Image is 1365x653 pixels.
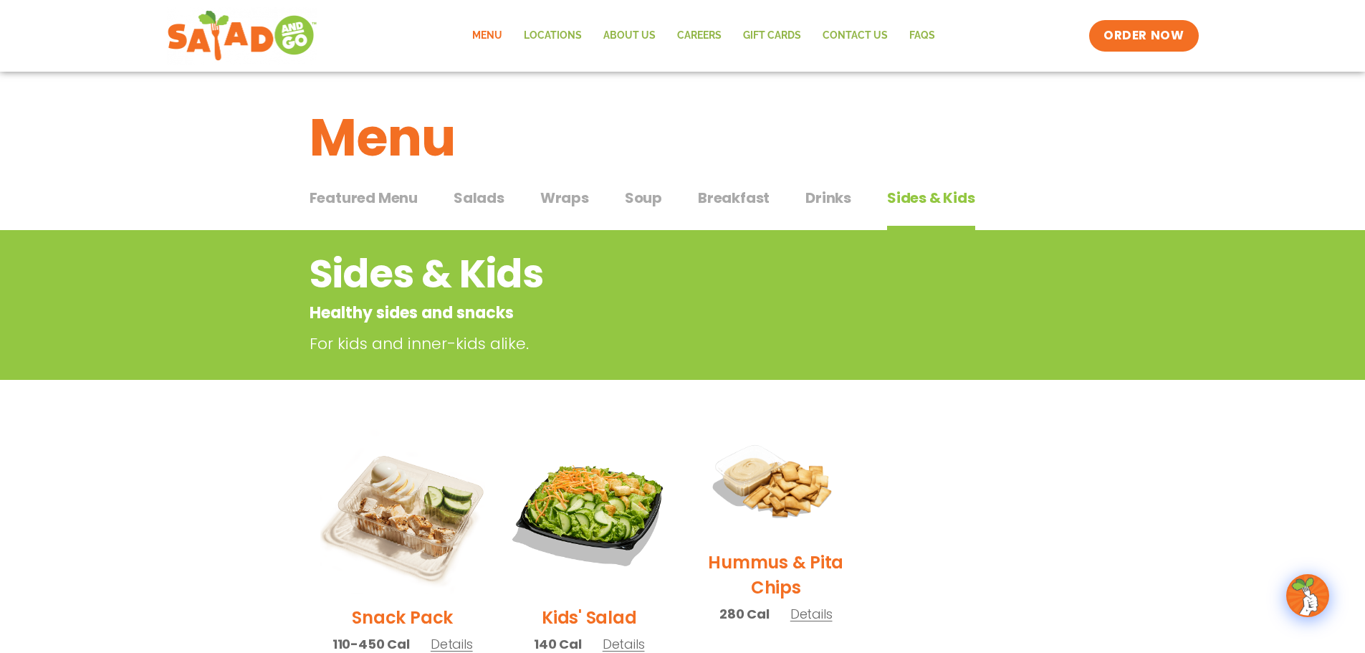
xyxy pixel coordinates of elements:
[1089,20,1198,52] a: ORDER NOW
[431,635,473,653] span: Details
[732,19,812,52] a: GIFT CARDS
[461,19,513,52] a: Menu
[719,604,770,624] span: 280 Cal
[694,429,859,539] img: Product photo for Hummus & Pita Chips
[603,635,645,653] span: Details
[625,187,662,209] span: Soup
[167,7,318,65] img: new-SAG-logo-768×292
[805,187,851,209] span: Drinks
[461,19,946,52] nav: Menu
[694,550,859,600] h2: Hummus & Pita Chips
[352,605,453,630] h2: Snack Pack
[507,429,672,594] img: Product photo for Kids’ Salad
[454,187,504,209] span: Salads
[899,19,946,52] a: FAQs
[666,19,732,52] a: Careers
[812,19,899,52] a: Contact Us
[542,605,636,630] h2: Kids' Salad
[310,245,941,303] h2: Sides & Kids
[310,332,947,356] p: For kids and inner-kids alike.
[513,19,593,52] a: Locations
[790,605,833,623] span: Details
[310,182,1056,231] div: Tabbed content
[310,187,418,209] span: Featured Menu
[698,187,770,209] span: Breakfast
[540,187,589,209] span: Wraps
[320,429,486,594] img: Product photo for Snack Pack
[1103,27,1184,44] span: ORDER NOW
[310,99,1056,176] h1: Menu
[887,187,975,209] span: Sides & Kids
[310,301,941,325] p: Healthy sides and snacks
[1288,576,1328,616] img: wpChatIcon
[593,19,666,52] a: About Us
